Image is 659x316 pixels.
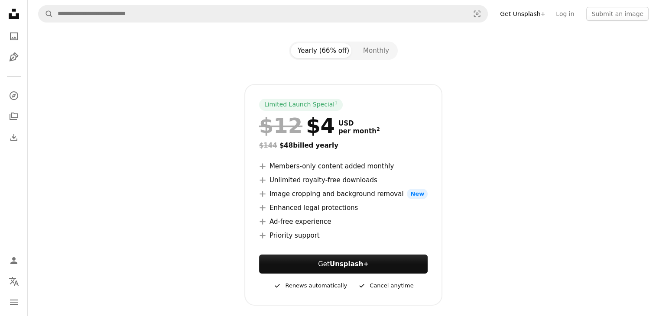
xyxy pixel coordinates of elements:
a: Home — Unsplash [5,5,23,24]
button: Yearly (66% off) [291,43,356,58]
a: Log in [551,7,579,21]
span: per month [338,127,380,135]
span: USD [338,119,380,127]
a: Get Unsplash+ [495,7,551,21]
button: Search Unsplash [39,6,53,22]
div: $48 billed yearly [259,140,428,151]
div: $4 [259,114,335,137]
div: Limited Launch Special [259,99,343,111]
a: Explore [5,87,23,104]
li: Members-only content added monthly [259,161,428,171]
li: Ad-free experience [259,216,428,227]
button: Language [5,273,23,290]
button: Monthly [356,43,396,58]
a: 1 [333,100,339,109]
a: Download History [5,129,23,146]
strong: Unsplash+ [330,260,369,268]
li: Unlimited royalty-free downloads [259,175,428,185]
button: Submit an image [586,7,649,21]
a: Log in / Sign up [5,252,23,269]
span: $12 [259,114,302,137]
li: Enhanced legal protections [259,203,428,213]
button: Menu [5,293,23,311]
a: Photos [5,28,23,45]
sup: 1 [334,100,338,105]
span: $144 [259,142,277,149]
div: Cancel anytime [357,281,413,291]
a: 2 [375,127,382,135]
a: Illustrations [5,48,23,66]
li: Priority support [259,230,428,241]
sup: 2 [377,126,380,132]
button: Visual search [467,6,487,22]
button: GetUnsplash+ [259,255,428,274]
a: Collections [5,108,23,125]
li: Image cropping and background removal [259,189,428,199]
form: Find visuals sitewide [38,5,488,23]
span: New [407,189,428,199]
div: Renews automatically [273,281,347,291]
